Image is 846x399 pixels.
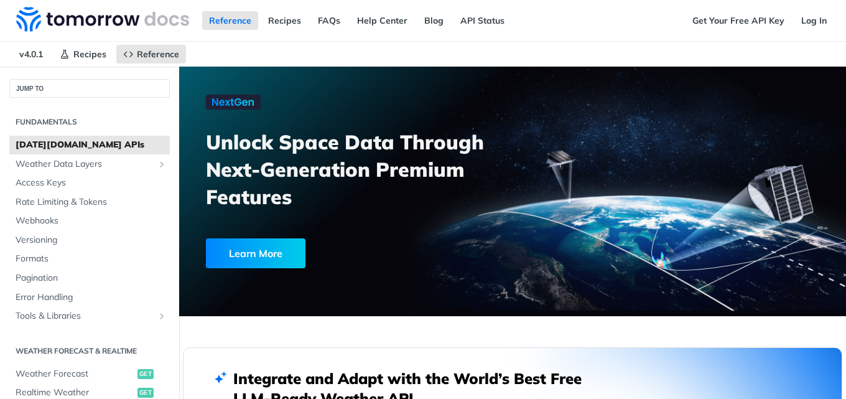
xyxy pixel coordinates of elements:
span: Access Keys [16,177,167,189]
a: Webhooks [9,212,170,230]
a: Formats [9,250,170,268]
a: Weather Data LayersShow subpages for Weather Data Layers [9,155,170,174]
a: Pagination [9,269,170,288]
span: Error Handling [16,291,167,304]
span: Recipes [73,49,106,60]
a: Learn More [206,238,462,268]
a: Error Handling [9,288,170,307]
span: v4.0.1 [12,45,50,63]
a: Blog [417,11,450,30]
span: Reference [137,49,179,60]
h2: Weather Forecast & realtime [9,345,170,357]
a: FAQs [311,11,347,30]
img: NextGen [206,95,261,110]
span: Formats [16,253,167,265]
span: get [137,388,154,398]
span: Weather Forecast [16,368,134,380]
a: Weather Forecastget [9,365,170,383]
a: Access Keys [9,174,170,192]
a: Recipes [261,11,308,30]
h2: Fundamentals [9,116,170,128]
a: [DATE][DOMAIN_NAME] APIs [9,136,170,154]
a: Rate Limiting & Tokens [9,193,170,212]
span: Rate Limiting & Tokens [16,196,167,209]
img: Tomorrow.io Weather API Docs [16,7,189,32]
span: Webhooks [16,215,167,227]
span: Weather Data Layers [16,158,154,171]
button: JUMP TO [9,79,170,98]
span: Versioning [16,234,167,246]
a: Tools & LibrariesShow subpages for Tools & Libraries [9,307,170,326]
a: Log In [794,11,834,30]
span: Pagination [16,272,167,284]
a: API Status [453,11,511,30]
a: Reference [116,45,186,63]
span: Realtime Weather [16,387,134,399]
h3: Unlock Space Data Through Next-Generation Premium Features [206,128,526,210]
a: Help Center [350,11,414,30]
a: Reference [202,11,258,30]
button: Show subpages for Weather Data Layers [157,159,167,169]
button: Show subpages for Tools & Libraries [157,311,167,321]
a: Versioning [9,231,170,250]
div: Learn More [206,238,305,268]
span: Tools & Libraries [16,310,154,322]
span: get [137,369,154,379]
span: [DATE][DOMAIN_NAME] APIs [16,139,167,151]
a: Recipes [53,45,113,63]
a: Get Your Free API Key [686,11,791,30]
